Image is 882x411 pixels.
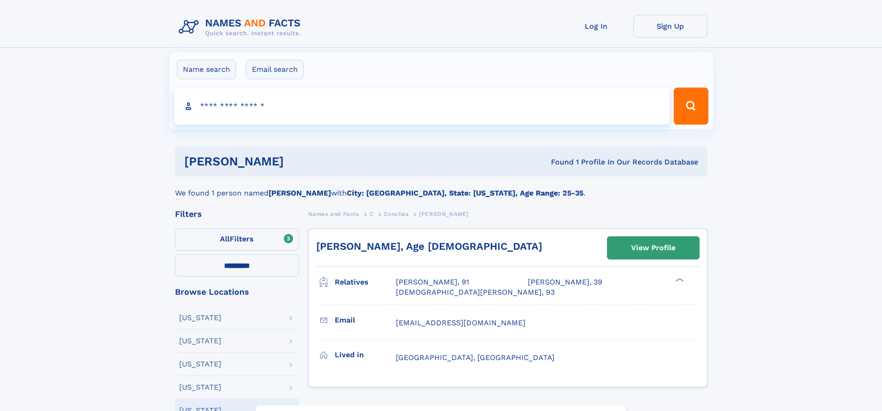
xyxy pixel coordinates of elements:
div: [US_STATE] [179,360,221,368]
div: We found 1 person named with . [175,177,707,199]
a: C [369,208,374,220]
div: Filters [175,210,299,218]
label: Email search [246,60,304,79]
div: Found 1 Profile In Our Records Database [417,157,698,167]
div: ❯ [673,277,684,283]
button: Search Button [674,88,708,125]
h1: [PERSON_NAME] [184,156,418,167]
span: All [220,234,230,243]
a: [DEMOGRAPHIC_DATA][PERSON_NAME], 93 [396,287,555,297]
span: [EMAIL_ADDRESS][DOMAIN_NAME] [396,318,525,327]
span: [PERSON_NAME] [419,211,469,217]
a: [PERSON_NAME], 91 [396,277,469,287]
b: City: [GEOGRAPHIC_DATA], State: [US_STATE], Age Range: 25-35 [347,189,583,197]
span: C [369,211,374,217]
div: [US_STATE] [179,337,221,345]
span: Conchas [384,211,408,217]
a: View Profile [607,237,699,259]
a: Names and Facts [308,208,359,220]
label: Name search [177,60,236,79]
a: Sign Up [633,15,707,38]
div: [US_STATE] [179,314,221,322]
a: Conchas [384,208,408,220]
img: Logo Names and Facts [175,15,308,40]
div: View Profile [631,237,676,259]
a: [PERSON_NAME], Age [DEMOGRAPHIC_DATA] [316,240,542,252]
b: [PERSON_NAME] [269,189,331,197]
input: search input [174,88,670,125]
h3: Relatives [335,274,396,290]
h3: Lived in [335,347,396,363]
label: Filters [175,228,299,251]
a: Log In [559,15,633,38]
div: Browse Locations [175,288,299,296]
h3: Email [335,312,396,328]
span: [GEOGRAPHIC_DATA], [GEOGRAPHIC_DATA] [396,353,555,362]
a: [PERSON_NAME], 39 [528,277,602,287]
div: [US_STATE] [179,384,221,391]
